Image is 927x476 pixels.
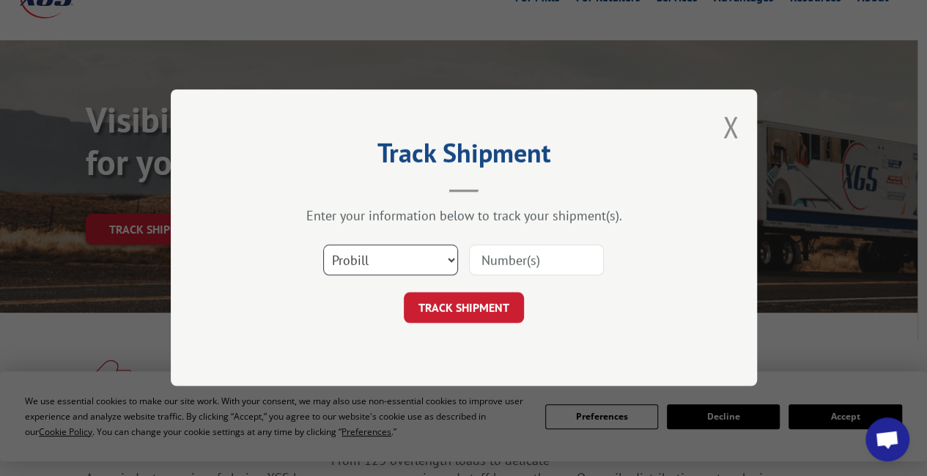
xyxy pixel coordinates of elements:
div: Open chat [865,417,909,461]
button: Close modal [723,108,739,146]
button: TRACK SHIPMENT [404,293,524,324]
div: Enter your information below to track your shipment(s). [244,208,684,225]
h2: Track Shipment [244,143,684,171]
input: Number(s) [469,245,604,276]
